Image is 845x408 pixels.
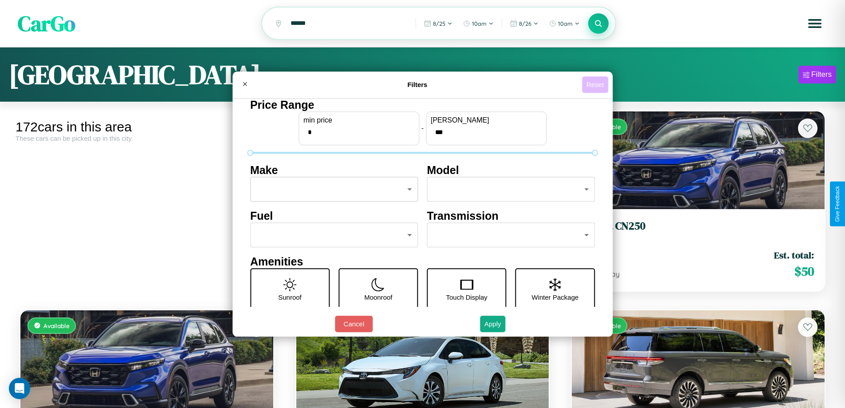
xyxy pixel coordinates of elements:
div: 172 cars in this area [16,119,278,135]
h4: Make [250,164,418,177]
button: Reset [582,76,608,93]
h4: Model [427,164,595,177]
p: Winter Package [532,291,579,303]
p: Touch Display [446,291,487,303]
span: 8 / 26 [519,20,531,27]
button: 10am [459,16,498,31]
h4: Fuel [250,210,418,222]
span: 10am [558,20,573,27]
button: Cancel [335,316,373,332]
button: 8/26 [506,16,543,31]
h4: Transmission [427,210,595,222]
a: Honda CN2502017 [582,220,814,242]
h3: Honda CN250 [582,220,814,233]
button: 10am [545,16,584,31]
p: Moonroof [364,291,392,303]
label: min price [303,116,414,124]
p: Sunroof [278,291,302,303]
span: Est. total: [774,249,814,261]
div: These cars can be picked up in this city. [16,135,278,142]
button: 8/25 [420,16,457,31]
button: Open menu [802,11,827,36]
h4: Filters [253,81,582,88]
h4: Amenities [250,255,595,268]
span: CarGo [18,9,75,38]
button: Apply [480,316,506,332]
div: Filters [811,70,832,79]
p: - [421,122,424,134]
span: 8 / 25 [433,20,445,27]
span: $ 50 [794,262,814,280]
span: 10am [472,20,487,27]
h4: Price Range [250,99,595,111]
div: Open Intercom Messenger [9,378,30,399]
label: [PERSON_NAME] [431,116,542,124]
h1: [GEOGRAPHIC_DATA] [9,56,261,93]
span: Available [43,322,70,329]
div: Give Feedback [834,186,841,222]
button: Filters [798,66,836,83]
